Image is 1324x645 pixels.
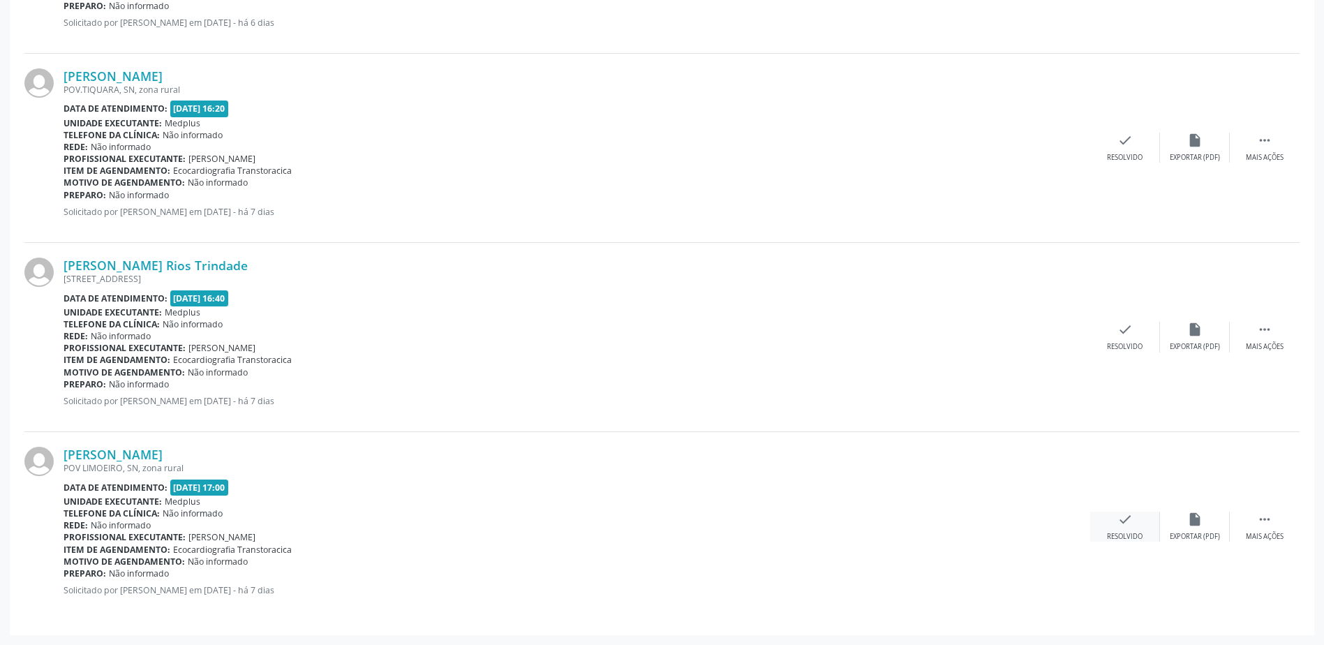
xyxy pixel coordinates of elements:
span: Não informado [188,177,248,188]
b: Unidade executante: [64,306,162,318]
span: Não informado [109,568,169,579]
span: Não informado [163,129,223,141]
b: Item de agendamento: [64,544,170,556]
b: Data de atendimento: [64,103,168,114]
i: insert_drive_file [1187,133,1203,148]
div: Mais ações [1246,153,1284,163]
span: Não informado [91,330,151,342]
b: Data de atendimento: [64,292,168,304]
b: Unidade executante: [64,496,162,507]
span: [PERSON_NAME] [188,342,255,354]
b: Rede: [64,330,88,342]
span: Medplus [165,496,200,507]
b: Preparo: [64,189,106,201]
i: check [1117,512,1133,527]
i: insert_drive_file [1187,512,1203,527]
img: img [24,258,54,287]
b: Motivo de agendamento: [64,177,185,188]
p: Solicitado por [PERSON_NAME] em [DATE] - há 7 dias [64,206,1090,218]
b: Telefone da clínica: [64,507,160,519]
div: POV.TIQUARA, SN, zona rural [64,84,1090,96]
b: Data de atendimento: [64,482,168,494]
span: Não informado [188,556,248,568]
div: Resolvido [1107,153,1143,163]
p: Solicitado por [PERSON_NAME] em [DATE] - há 7 dias [64,395,1090,407]
span: Não informado [91,141,151,153]
span: Medplus [165,306,200,318]
b: Telefone da clínica: [64,129,160,141]
span: Ecocardiografia Transtoracica [173,165,292,177]
span: Não informado [109,189,169,201]
i:  [1257,322,1272,337]
b: Profissional executante: [64,531,186,543]
div: Mais ações [1246,342,1284,352]
span: [PERSON_NAME] [188,531,255,543]
span: [DATE] 17:00 [170,480,229,496]
i:  [1257,512,1272,527]
a: [PERSON_NAME] [64,447,163,462]
span: Não informado [91,519,151,531]
b: Rede: [64,519,88,531]
b: Motivo de agendamento: [64,556,185,568]
span: Ecocardiografia Transtoracica [173,544,292,556]
span: Não informado [163,318,223,330]
b: Item de agendamento: [64,354,170,366]
div: [STREET_ADDRESS] [64,273,1090,285]
a: [PERSON_NAME] Rios Trindade [64,258,248,273]
span: [DATE] 16:20 [170,101,229,117]
div: Exportar (PDF) [1170,153,1220,163]
i: insert_drive_file [1187,322,1203,337]
img: img [24,447,54,476]
div: POV LIMOEIRO, SN, zona rural [64,462,1090,474]
b: Profissional executante: [64,153,186,165]
a: [PERSON_NAME] [64,68,163,84]
div: Exportar (PDF) [1170,532,1220,542]
b: Motivo de agendamento: [64,366,185,378]
b: Profissional executante: [64,342,186,354]
span: [DATE] 16:40 [170,290,229,306]
img: img [24,68,54,98]
b: Rede: [64,141,88,153]
div: Mais ações [1246,532,1284,542]
b: Item de agendamento: [64,165,170,177]
p: Solicitado por [PERSON_NAME] em [DATE] - há 6 dias [64,17,1090,29]
div: Resolvido [1107,532,1143,542]
b: Unidade executante: [64,117,162,129]
i: check [1117,322,1133,337]
b: Preparo: [64,378,106,390]
div: Resolvido [1107,342,1143,352]
span: Não informado [109,378,169,390]
i:  [1257,133,1272,148]
p: Solicitado por [PERSON_NAME] em [DATE] - há 7 dias [64,584,1090,596]
span: Medplus [165,117,200,129]
span: Não informado [163,507,223,519]
div: Exportar (PDF) [1170,342,1220,352]
span: Ecocardiografia Transtoracica [173,354,292,366]
b: Preparo: [64,568,106,579]
span: Não informado [188,366,248,378]
b: Telefone da clínica: [64,318,160,330]
span: [PERSON_NAME] [188,153,255,165]
i: check [1117,133,1133,148]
